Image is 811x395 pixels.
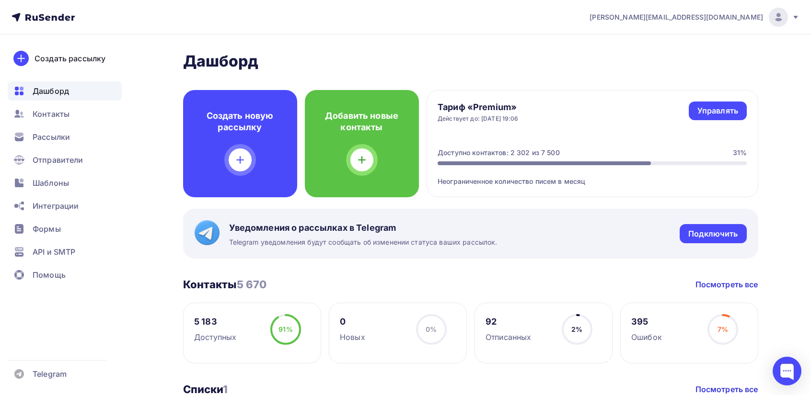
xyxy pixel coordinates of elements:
[33,223,61,235] span: Формы
[8,150,122,169] a: Отправители
[35,53,105,64] div: Создать рассылку
[33,108,70,120] span: Контакты
[8,81,122,101] a: Дашборд
[33,246,75,258] span: API и SMTP
[438,165,747,186] div: Неограниченное количество писем в месяц
[631,316,662,327] div: 395
[486,331,531,343] div: Отписанных
[33,131,70,143] span: Рассылки
[733,148,747,158] div: 31%
[8,219,122,238] a: Формы
[438,148,560,158] div: Доступно контактов: 2 302 из 7 500
[33,85,69,97] span: Дашборд
[718,325,728,333] span: 7%
[33,269,66,281] span: Помощь
[8,104,122,124] a: Контакты
[340,331,365,343] div: Новых
[590,12,763,22] span: [PERSON_NAME][EMAIL_ADDRESS][DOMAIN_NAME]
[688,228,738,239] div: Подключить
[486,316,531,327] div: 92
[183,52,758,71] h2: Дашборд
[695,279,758,290] a: Посмотреть все
[340,316,365,327] div: 0
[571,325,582,333] span: 2%
[194,316,236,327] div: 5 183
[194,331,236,343] div: Доступных
[438,102,519,113] h4: Тариф «Premium»
[695,384,758,395] a: Посмотреть все
[33,200,79,212] span: Интеграции
[426,325,437,333] span: 0%
[631,331,662,343] div: Ошибок
[590,8,799,27] a: [PERSON_NAME][EMAIL_ADDRESS][DOMAIN_NAME]
[8,173,122,192] a: Шаблоны
[278,325,292,333] span: 91%
[438,115,519,123] div: Действует до: [DATE] 19:06
[33,154,83,166] span: Отправители
[33,177,69,189] span: Шаблоны
[229,222,498,234] span: Уведомления о рассылках в Telegram
[320,110,404,133] h4: Добавить новые контакты
[8,127,122,147] a: Рассылки
[229,237,498,247] span: Telegram уведомления будут сообщать об изменении статуса ваших рассылок.
[697,105,738,116] div: Управлять
[198,110,282,133] h4: Создать новую рассылку
[183,278,267,291] h3: Контакты
[33,368,67,380] span: Telegram
[237,278,267,291] span: 5 670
